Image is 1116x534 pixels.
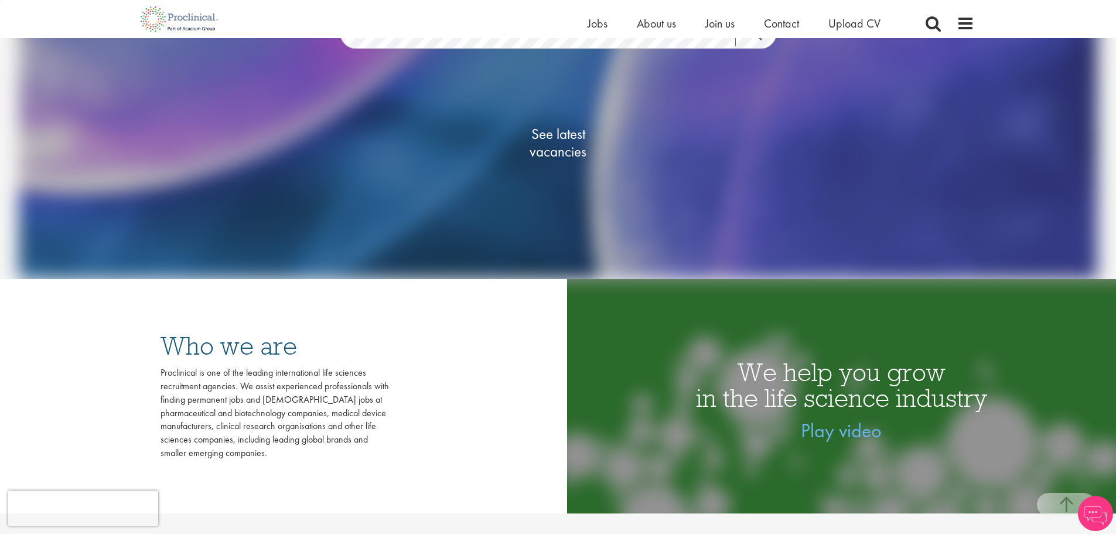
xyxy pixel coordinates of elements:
[161,333,389,359] h3: Who we are
[637,16,676,31] a: About us
[500,125,617,161] span: See latest vacancies
[588,16,608,31] a: Jobs
[801,418,882,443] a: Play video
[705,16,735,31] a: Join us
[764,16,799,31] a: Contact
[500,79,617,208] a: See latestvacancies
[828,16,880,31] a: Upload CV
[161,366,389,460] div: Proclinical is one of the leading international life sciences recruitment agencies. We assist exp...
[1078,496,1113,531] img: Chatbot
[8,491,158,526] iframe: reCAPTCHA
